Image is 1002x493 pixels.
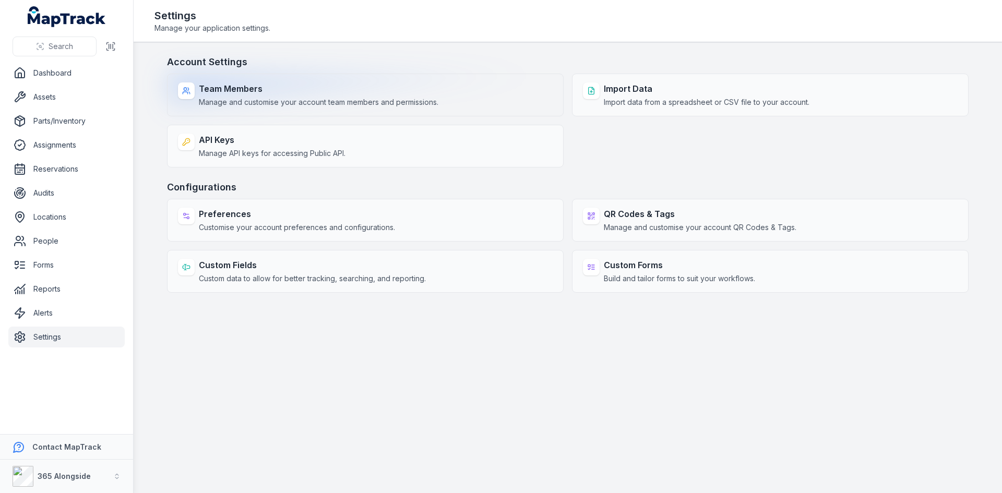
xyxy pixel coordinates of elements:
span: Build and tailor forms to suit your workflows. [604,273,755,284]
a: Assignments [8,135,125,155]
a: Reservations [8,159,125,179]
a: Custom FieldsCustom data to allow for better tracking, searching, and reporting. [167,250,564,293]
button: Search [13,37,97,56]
a: API KeysManage API keys for accessing Public API. [167,125,564,167]
a: Dashboard [8,63,125,83]
a: PreferencesCustomise your account preferences and configurations. [167,199,564,242]
span: Manage and customise your account team members and permissions. [199,97,438,107]
span: Manage API keys for accessing Public API. [199,148,345,159]
a: QR Codes & TagsManage and customise your account QR Codes & Tags. [572,199,969,242]
strong: Custom Fields [199,259,426,271]
span: Manage and customise your account QR Codes & Tags. [604,222,796,233]
span: Customise your account preferences and configurations. [199,222,395,233]
a: Locations [8,207,125,227]
a: Import DataImport data from a spreadsheet or CSV file to your account. [572,74,969,116]
a: Assets [8,87,125,107]
a: Reports [8,279,125,299]
span: Custom data to allow for better tracking, searching, and reporting. [199,273,426,284]
strong: 365 Alongside [38,472,91,480]
span: Search [49,41,73,52]
a: Custom FormsBuild and tailor forms to suit your workflows. [572,250,969,293]
strong: Preferences [199,208,395,220]
h3: Account Settings [167,55,969,69]
a: MapTrack [28,6,106,27]
strong: Team Members [199,82,438,95]
a: Forms [8,255,125,275]
span: Import data from a spreadsheet or CSV file to your account. [604,97,809,107]
a: Audits [8,183,125,203]
a: Parts/Inventory [8,111,125,131]
strong: Custom Forms [604,259,755,271]
a: Settings [8,327,125,347]
h3: Configurations [167,180,969,195]
strong: API Keys [199,134,345,146]
strong: Import Data [604,82,809,95]
strong: QR Codes & Tags [604,208,796,220]
a: People [8,231,125,251]
h2: Settings [154,8,270,23]
strong: Contact MapTrack [32,442,101,451]
a: Alerts [8,303,125,323]
a: Team MembersManage and customise your account team members and permissions. [167,74,564,116]
span: Manage your application settings. [154,23,270,33]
